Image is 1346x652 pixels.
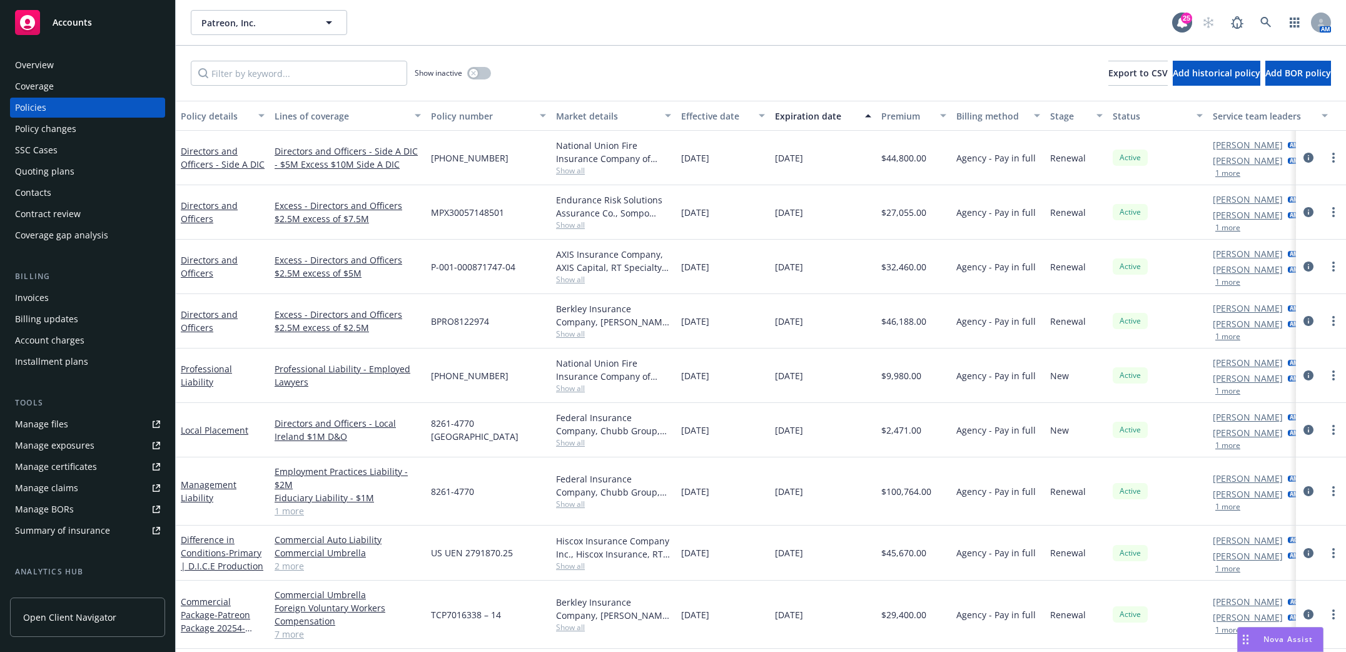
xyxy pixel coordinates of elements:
span: 8261-4770 [GEOGRAPHIC_DATA] [431,417,546,443]
span: Show all [556,383,671,394]
button: 1 more [1215,387,1240,395]
span: [DATE] [775,485,803,498]
a: [PERSON_NAME] [1213,356,1283,369]
a: Commercial Umbrella [275,588,421,601]
span: Show all [556,437,671,448]
div: Stage [1050,110,1089,123]
a: Directors and Officers [181,254,238,279]
a: Installment plans [10,352,165,372]
a: [PERSON_NAME] [1213,317,1283,330]
div: Contacts [15,183,51,203]
span: Agency - Pay in full [956,485,1036,498]
a: circleInformation [1301,546,1316,561]
a: Coverage [10,76,165,96]
a: Switch app [1282,10,1307,35]
a: 7 more [275,628,421,641]
a: Manage certificates [10,457,165,477]
div: Summary of insurance [15,521,110,541]
span: Active [1118,206,1143,218]
span: Show all [556,622,671,633]
a: Search [1253,10,1278,35]
div: Policy details [181,110,251,123]
div: Installment plans [15,352,88,372]
div: Quoting plans [15,161,74,181]
span: [DATE] [681,369,709,382]
span: Renewal [1050,260,1086,273]
button: Status [1108,101,1208,131]
a: more [1326,150,1341,165]
span: [DATE] [681,151,709,165]
span: Open Client Navigator [23,611,116,624]
span: MPX30057148501 [431,206,504,219]
span: Active [1118,152,1143,163]
div: Coverage gap analysis [15,225,108,245]
a: Professional Liability - Employed Lawyers [275,362,421,389]
button: 1 more [1215,565,1240,573]
div: Manage certificates [15,457,97,477]
span: Show all [556,499,671,509]
span: New [1050,424,1069,437]
a: more [1326,607,1341,622]
span: Active [1118,424,1143,436]
a: Commercial Umbrella [275,546,421,559]
button: Service team leaders [1208,101,1333,131]
div: Policy changes [15,119,76,139]
div: Account charges [15,330,84,350]
button: 1 more [1215,224,1240,232]
span: [DATE] [775,369,803,382]
a: [PERSON_NAME] [1213,372,1283,385]
span: Renewal [1050,608,1086,621]
a: Accounts [10,5,165,40]
div: Manage claims [15,478,78,498]
div: Overview [15,55,54,75]
a: [PERSON_NAME] [1213,138,1283,151]
a: 1 more [275,504,421,517]
span: Show all [556,220,671,230]
span: P-001-000871747-04 [431,260,515,273]
button: 1 more [1215,333,1240,340]
a: Manage exposures [10,436,165,456]
span: Active [1118,261,1143,272]
div: Service team leaders [1213,110,1314,123]
a: Invoices [10,288,165,308]
span: Show all [556,274,671,285]
a: Contacts [10,183,165,203]
a: Overview [10,55,165,75]
span: Active [1118,315,1143,327]
span: Renewal [1050,151,1086,165]
span: [DATE] [681,424,709,437]
a: Excess - Directors and Officers $2.5M excess of $2.5M [275,308,421,334]
button: 1 more [1215,626,1240,634]
div: Premium [881,110,933,123]
div: AXIS Insurance Company, AXIS Capital, RT Specialty Insurance Services, LLC (RSG Specialty, LLC) [556,248,671,274]
button: Nova Assist [1237,627,1323,652]
a: Commercial Auto Liability [275,533,421,546]
button: Expiration date [770,101,876,131]
a: circleInformation [1301,205,1316,220]
span: [DATE] [775,424,803,437]
a: Local Placement [181,424,248,436]
span: Agency - Pay in full [956,424,1036,437]
a: Quoting plans [10,161,165,181]
a: [PERSON_NAME] [1213,549,1283,563]
a: Manage files [10,414,165,434]
div: Tools [10,397,165,409]
div: Loss summary generator [15,583,119,603]
span: $100,764.00 [881,485,931,498]
a: circleInformation [1301,259,1316,274]
a: more [1326,484,1341,499]
button: Add historical policy [1173,61,1260,86]
a: [PERSON_NAME] [1213,193,1283,206]
div: Manage exposures [15,436,94,456]
button: Policy number [426,101,551,131]
span: Show all [556,329,671,339]
a: more [1326,546,1341,561]
a: circleInformation [1301,368,1316,383]
span: Show all [556,165,671,176]
div: National Union Fire Insurance Company of [GEOGRAPHIC_DATA], [GEOGRAPHIC_DATA], AIG [556,139,671,165]
div: Drag to move [1238,628,1253,651]
a: [PERSON_NAME] [1213,263,1283,276]
div: Berkley Insurance Company, [PERSON_NAME] Corporation [556,302,671,329]
span: Agency - Pay in full [956,546,1036,559]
